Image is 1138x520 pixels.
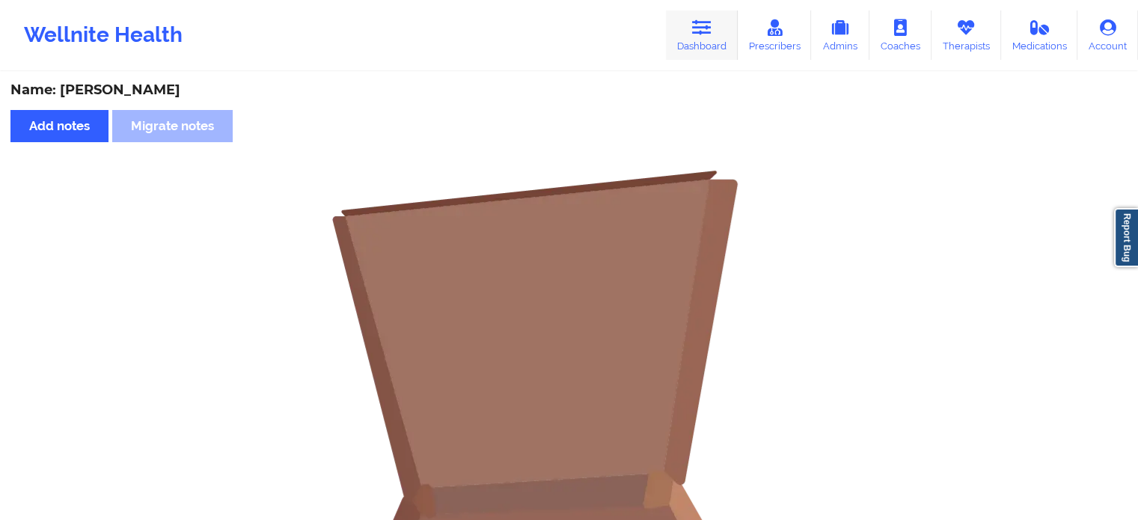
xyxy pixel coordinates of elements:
[1077,10,1138,60] a: Account
[1001,10,1078,60] a: Medications
[811,10,869,60] a: Admins
[738,10,812,60] a: Prescribers
[1114,208,1138,267] a: Report Bug
[10,82,1128,99] div: Name: [PERSON_NAME]
[869,10,931,60] a: Coaches
[931,10,1001,60] a: Therapists
[10,110,108,142] button: Add notes
[666,10,738,60] a: Dashboard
